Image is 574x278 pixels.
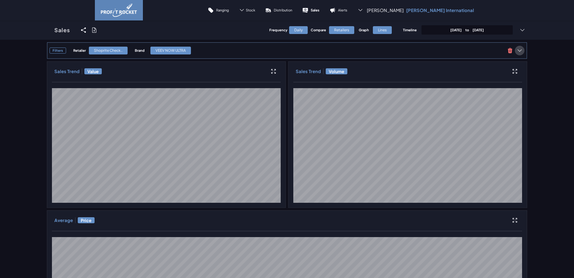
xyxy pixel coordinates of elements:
[47,20,77,40] a: Sales
[150,47,191,54] div: VEEV NOW ULTRA
[84,68,102,74] span: Value
[296,68,321,74] h3: Sales Trend
[338,8,347,12] p: Alerts
[289,26,308,34] div: Daily
[54,68,80,74] h3: Sales Trend
[269,28,286,32] h4: Frequency
[297,3,325,17] a: Sales
[135,48,147,53] h4: Brand
[367,7,404,13] span: [PERSON_NAME]
[203,3,234,17] a: Ranging
[50,48,66,54] h3: Filters
[73,48,86,53] h4: Retailer
[406,7,474,13] p: [PERSON_NAME] International
[325,3,352,17] a: Alerts
[78,217,95,223] span: Price
[450,28,484,32] p: [DATE] [DATE]
[403,28,417,32] h4: Timeline
[329,26,354,34] div: Retailers
[260,3,297,17] a: Distribution
[54,217,73,223] h3: Average
[274,8,292,12] p: Distribution
[311,28,326,32] h4: Compare
[359,28,370,32] h4: Graph
[462,28,473,32] span: to
[89,47,128,54] div: Shoprite Check..
[373,26,392,34] div: Lines
[326,68,347,74] span: Volume
[246,8,255,12] span: Stock
[216,8,229,12] p: Ranging
[311,8,319,12] p: Sales
[101,4,137,17] img: image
